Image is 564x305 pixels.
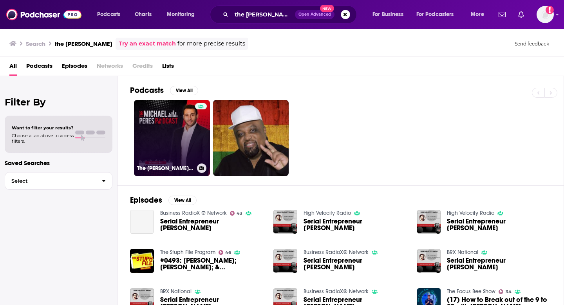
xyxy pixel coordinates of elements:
[372,9,403,20] span: For Business
[417,249,441,273] img: Serial Entrepreneur Michael Peres
[304,218,408,231] span: Serial Entrepreneur [PERSON_NAME]
[119,39,176,48] a: Try an exact match
[5,178,96,183] span: Select
[304,249,369,256] a: Business RadioX® Network
[304,210,351,216] a: High Velocity Radio
[130,85,164,95] h2: Podcasts
[6,7,81,22] img: Podchaser - Follow, Share and Rate Podcasts
[160,210,227,216] a: Business RadioX ® Network
[97,60,123,76] span: Networks
[130,8,156,21] a: Charts
[447,249,478,256] a: BRX National
[304,257,408,271] span: Serial Entrepreneur [PERSON_NAME]
[160,218,264,231] a: Serial Entrepreneur Michael Peres
[471,9,484,20] span: More
[237,212,242,215] span: 43
[225,251,231,254] span: 46
[160,288,192,295] a: BRX National
[295,10,334,19] button: Open AdvancedNew
[55,40,112,47] h3: the [PERSON_NAME]
[170,86,198,95] button: View All
[447,288,495,295] a: The Focus Bee Show
[97,9,120,20] span: Podcasts
[231,8,295,21] input: Search podcasts, credits, & more...
[137,165,194,172] h3: The [PERSON_NAME] Podcast
[273,210,297,234] img: Serial Entrepreneur Michael Peres
[217,5,364,24] div: Search podcasts, credits, & more...
[162,60,174,76] a: Lists
[135,9,152,20] span: Charts
[5,172,112,190] button: Select
[512,40,551,47] button: Send feedback
[495,8,509,21] a: Show notifications dropdown
[298,13,331,16] span: Open Advanced
[168,196,197,205] button: View All
[160,257,264,271] a: #0493: Rod Pyle; Michael Peres; & Stuart Nulman
[5,159,112,167] p: Saved Searches
[447,257,551,271] a: Serial Entrepreneur Michael Peres
[160,257,264,271] span: #0493: [PERSON_NAME]; [PERSON_NAME]; & [PERSON_NAME]
[160,249,215,256] a: The Stuph File Program
[134,100,210,176] a: The [PERSON_NAME] Podcast
[447,218,551,231] span: Serial Entrepreneur [PERSON_NAME]
[537,6,554,23] button: Show profile menu
[160,218,264,231] span: Serial Entrepreneur [PERSON_NAME]
[230,211,243,216] a: 43
[447,218,551,231] a: Serial Entrepreneur Michael Peres
[273,249,297,273] img: Serial Entrepreneur Michael Peres
[12,125,74,131] span: Want to filter your results?
[132,60,153,76] span: Credits
[465,8,494,21] button: open menu
[26,40,45,47] h3: Search
[177,39,245,48] span: for more precise results
[12,133,74,144] span: Choose a tab above to access filters.
[537,6,554,23] span: Logged in as WachsmanSG
[416,9,454,20] span: For Podcasters
[62,60,87,76] a: Episodes
[304,218,408,231] a: Serial Entrepreneur Michael Peres
[447,257,551,271] span: Serial Entrepreneur [PERSON_NAME]
[161,8,205,21] button: open menu
[367,8,413,21] button: open menu
[130,249,154,273] img: #0493: Rod Pyle; Michael Peres; & Stuart Nulman
[130,195,162,205] h2: Episodes
[506,290,512,294] span: 34
[92,8,130,21] button: open menu
[167,9,195,20] span: Monitoring
[537,6,554,23] img: User Profile
[130,85,198,95] a: PodcastsView All
[447,210,494,216] a: High Velocity Radio
[411,8,465,21] button: open menu
[9,60,17,76] a: All
[5,96,112,108] h2: Filter By
[304,288,369,295] a: Business RadioX® Network
[320,5,334,12] span: New
[417,210,441,234] img: Serial Entrepreneur Michael Peres
[130,195,197,205] a: EpisodesView All
[26,60,52,76] a: Podcasts
[499,289,512,294] a: 34
[219,250,231,255] a: 46
[546,6,554,14] svg: Add a profile image
[515,8,527,21] a: Show notifications dropdown
[304,257,408,271] a: Serial Entrepreneur Michael Peres
[130,210,154,234] a: Serial Entrepreneur Michael Peres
